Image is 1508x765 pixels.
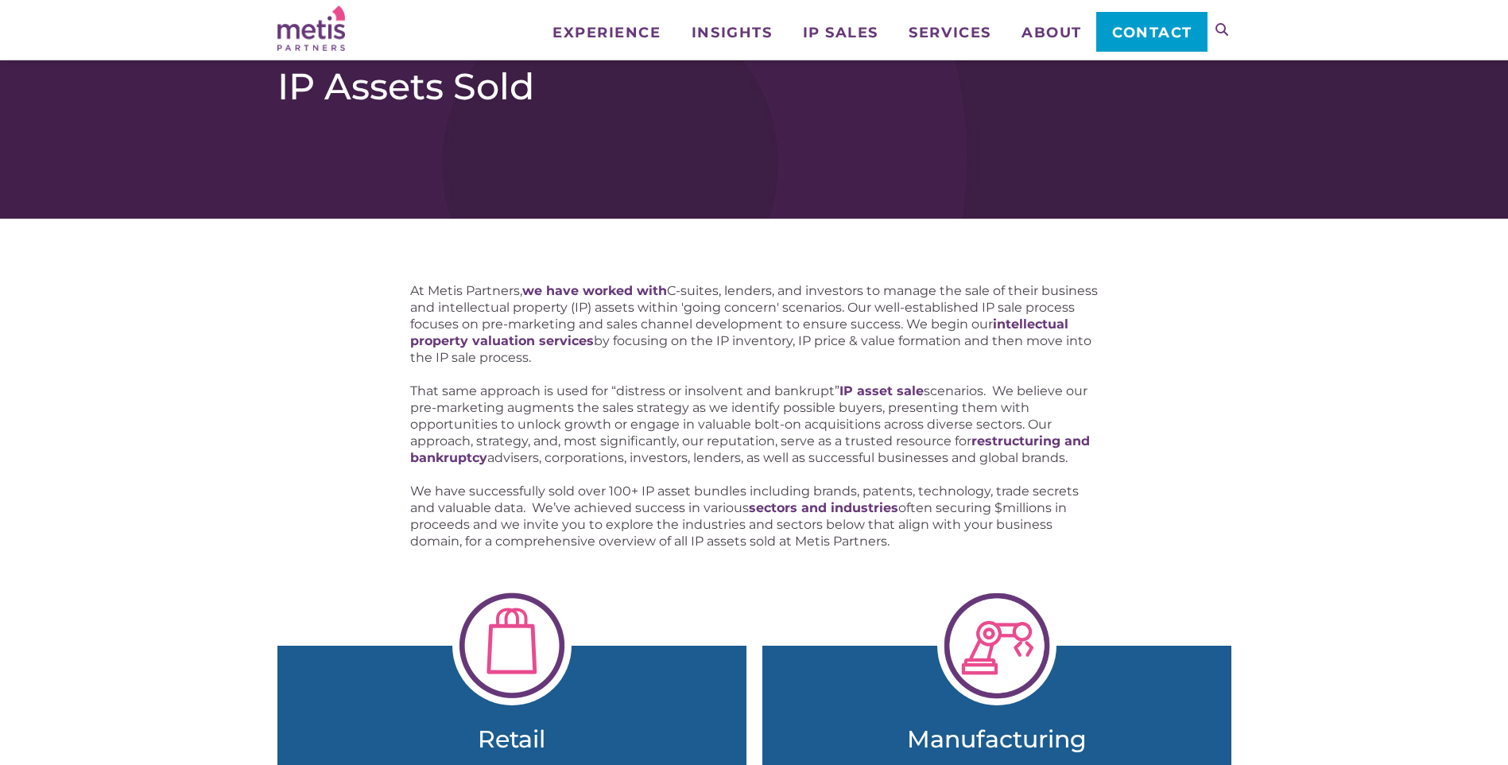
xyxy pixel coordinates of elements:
[410,282,1098,366] p: At Metis Partners, C-suites, lenders, and investors to manage the sale of their business and inte...
[794,725,1200,754] a: Manufacturing
[803,25,878,40] span: IP Sales
[1021,25,1082,40] span: About
[1096,12,1207,52] a: Contact
[839,383,924,398] a: IP asset sale
[452,586,572,705] img: Retail-e1613170977700.png
[277,6,345,51] img: Metis Partners
[522,283,667,298] a: we have worked with
[909,25,990,40] span: Services
[749,500,898,515] a: sectors and industries
[410,483,1098,549] p: We have successfully sold over 100+ IP asset bundles including brands, patents, technology, trade...
[309,725,715,754] a: Retail
[277,64,1231,109] h1: IP Assets Sold
[1112,25,1192,40] span: Contact
[937,586,1056,705] img: Manufacturing-1-1024x1024.png
[692,25,772,40] span: Insights
[410,382,1098,466] p: That same approach is used for “distress or insolvent and bankrupt” scenarios. We believe our pre...
[552,25,661,40] span: Experience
